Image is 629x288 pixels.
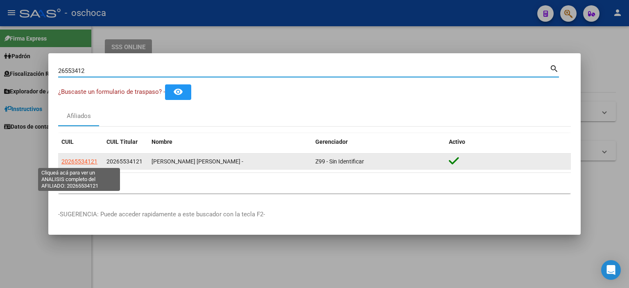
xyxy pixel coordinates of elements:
span: 20265534121 [61,158,97,165]
div: Afiliados [67,111,91,121]
datatable-header-cell: Gerenciador [312,133,446,151]
mat-icon: remove_red_eye [173,87,183,97]
div: 1 total [58,173,571,193]
div: Open Intercom Messenger [601,260,621,280]
span: Nombre [152,138,172,145]
datatable-header-cell: CUIL [58,133,103,151]
datatable-header-cell: CUIL Titular [103,133,148,151]
div: [PERSON_NAME] [PERSON_NAME] - [152,157,309,166]
span: CUIL [61,138,74,145]
mat-icon: search [550,63,559,73]
span: Z99 - Sin Identificar [315,158,364,165]
span: CUIL Titular [106,138,138,145]
span: Activo [449,138,465,145]
span: 20265534121 [106,158,143,165]
datatable-header-cell: Activo [446,133,571,151]
p: -SUGERENCIA: Puede acceder rapidamente a este buscador con la tecla F2- [58,210,571,219]
span: Gerenciador [315,138,348,145]
datatable-header-cell: Nombre [148,133,312,151]
span: ¿Buscaste un formulario de traspaso? - [58,88,165,95]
